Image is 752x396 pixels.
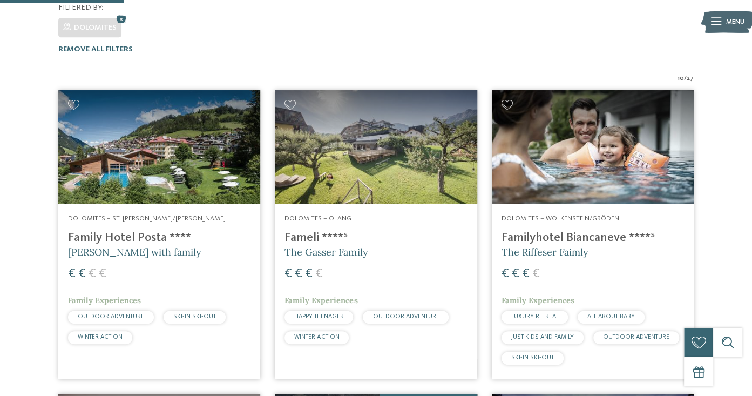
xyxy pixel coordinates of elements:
[511,313,558,320] span: LUXURY RETREAT
[58,4,104,11] span: Filtered by:
[294,334,339,340] span: WINTER ACTION
[492,90,694,204] img: Looking for family hotels? Find the best ones here!
[78,267,86,280] span: €
[284,246,368,258] span: The Gasser Family
[284,267,292,280] span: €
[68,296,141,305] span: Family Experiences
[284,215,351,222] span: Dolomites – Olang
[684,73,687,83] span: /
[678,73,684,83] span: 10
[173,313,216,320] span: SKI-IN SKI-OUT
[372,313,439,320] span: OUTDOOR ADVENTURE
[295,267,302,280] span: €
[58,90,260,379] a: Looking for family hotels? Find the best ones here! Dolomites – St. [PERSON_NAME]/[PERSON_NAME] F...
[89,267,96,280] span: €
[68,231,250,245] h4: Family Hotel Posta ****
[68,267,76,280] span: €
[587,313,635,320] span: ALL ABOUT BABY
[522,267,530,280] span: €
[68,246,201,258] span: [PERSON_NAME] with family
[275,90,477,379] a: Looking for family hotels? Find the best ones here! Dolomites – Olang Fameli ****ˢ The Gasser Fam...
[502,296,574,305] span: Family Experiences
[512,267,519,280] span: €
[78,334,123,340] span: WINTER ACTION
[511,354,554,361] span: SKI-IN SKI-OUT
[502,267,509,280] span: €
[603,334,669,340] span: OUTDOOR ADVENTURE
[275,90,477,204] img: Looking for family hotels? Find the best ones here!
[284,296,357,305] span: Family Experiences
[58,90,260,204] img: Looking for family hotels? Find the best ones here!
[294,313,343,320] span: HAPPY TEENAGER
[68,215,226,222] span: Dolomites – St. [PERSON_NAME]/[PERSON_NAME]
[78,313,144,320] span: OUTDOOR ADVENTURE
[502,215,619,222] span: Dolomites – Wolkenstein/Gröden
[74,24,117,31] span: Dolomites
[532,267,540,280] span: €
[511,334,574,340] span: JUST KIDS AND FAMILY
[492,90,694,379] a: Looking for family hotels? Find the best ones here! Dolomites – Wolkenstein/Gröden Familyhotel Bi...
[502,246,588,258] span: The Riffeser Faimly
[99,267,106,280] span: €
[687,73,694,83] span: 27
[305,267,313,280] span: €
[502,231,684,245] h4: Familyhotel Biancaneve ****ˢ
[315,267,323,280] span: €
[58,45,133,53] span: Remove all filters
